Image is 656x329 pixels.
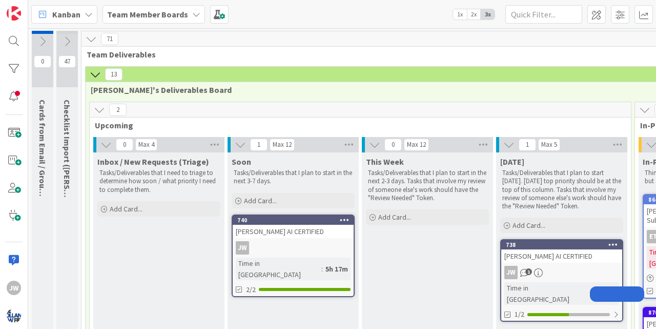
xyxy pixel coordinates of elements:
span: Inbox / New Requests (Triage) [97,157,209,167]
img: Visit kanbanzone.com [7,6,21,21]
span: 71 [101,33,118,45]
span: 1 [250,139,268,151]
span: 1 [519,139,536,151]
span: Upcoming [95,120,618,130]
div: Max 4 [138,142,154,147]
img: avatar [7,308,21,323]
span: 1x [453,9,467,20]
span: Add Card... [378,212,411,222]
div: Max 12 [273,142,292,147]
div: Time in [GEOGRAPHIC_DATA] [504,282,590,305]
span: 3x [481,9,495,20]
div: JW [504,266,518,279]
div: 740[PERSON_NAME] AI CERTIFIED [233,216,354,238]
span: Add Card... [110,204,142,214]
div: [PERSON_NAME] AI CERTIFIED [233,225,354,238]
div: JW [233,241,354,255]
span: 2/2 [246,284,256,295]
span: Add Card... [512,221,545,230]
span: 0 [116,139,133,151]
span: 47 [58,55,76,68]
div: JW [7,281,21,295]
div: 738[PERSON_NAME] AI CERTIFIED [501,240,622,263]
span: 0 [384,139,402,151]
span: 2 [109,104,127,116]
div: Max 12 [407,142,426,147]
b: Team Member Boards [107,9,188,20]
span: Add Card... [244,196,277,205]
div: 740 [233,216,354,225]
div: 740 [237,217,354,224]
span: : [321,263,323,275]
p: Tasks/Deliverables that I need to triage to determine how soon / what priority I need to complete... [99,169,218,194]
p: Tasks/Deliverables that I plan to start in the next 3-7 days. [234,169,353,186]
span: : [590,288,591,299]
span: Checklist Import (John Temporary) [62,100,72,233]
span: Soon [232,157,251,167]
span: Today [500,157,524,167]
div: JW [501,266,622,279]
div: Time in [GEOGRAPHIC_DATA] [236,258,321,280]
p: Tasks/Deliverables that I plan to start [DATE]. [DATE] top priority should be at the top of this ... [502,169,621,210]
span: 1/2 [515,309,524,320]
span: 0 [34,55,51,68]
div: Max 5 [541,142,557,147]
span: 13 [105,68,122,81]
p: Tasks/Deliverables that I plan to start in the next 2-3 days. Tasks that involve my review of som... [368,169,487,202]
div: 738 [501,240,622,249]
input: Quick Filter... [505,5,582,24]
div: 5h 17m [323,263,351,275]
span: Cards from Email / Group Triage [37,100,48,219]
div: [PERSON_NAME] AI CERTIFIED [501,249,622,263]
span: 1 [525,268,532,275]
span: Kanban [52,8,80,21]
div: 738 [506,241,622,248]
span: This Week [366,157,404,167]
div: JW [236,241,249,255]
span: 2x [467,9,481,20]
